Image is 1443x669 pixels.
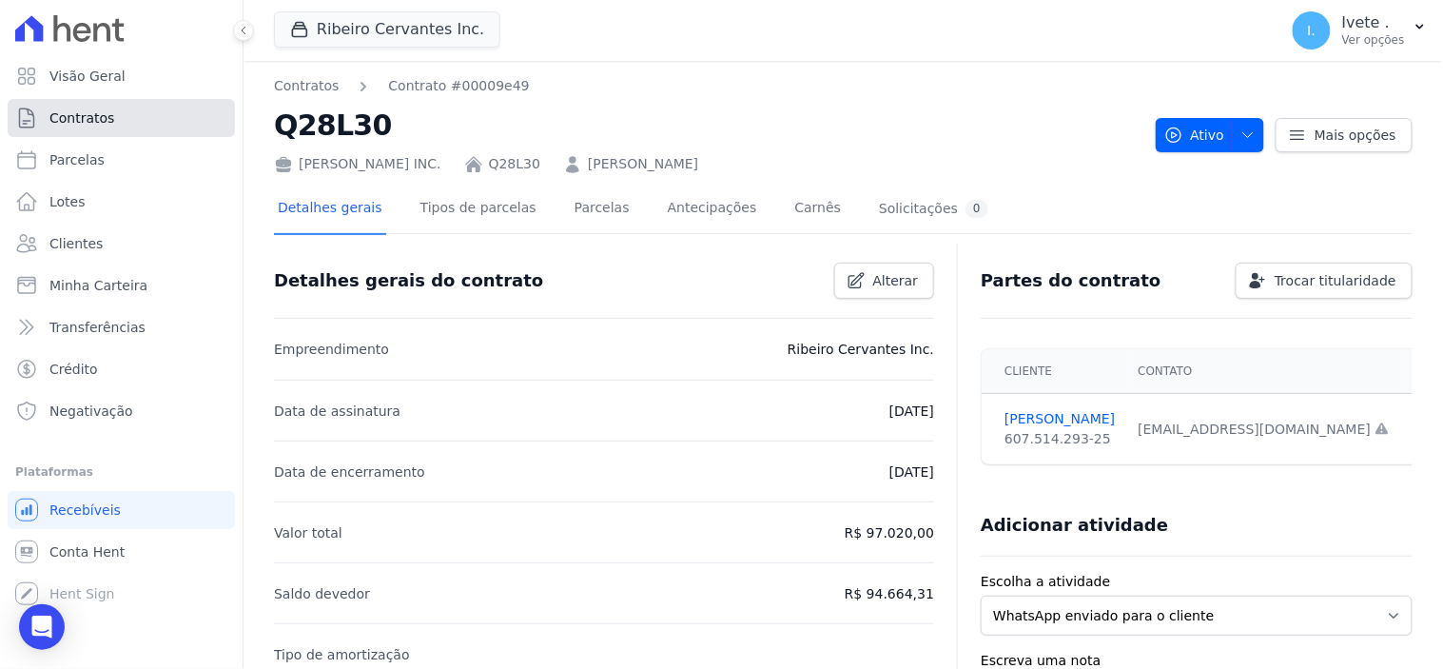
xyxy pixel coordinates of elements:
[1156,118,1265,152] button: Ativo
[49,234,103,253] span: Clientes
[834,263,935,299] a: Alterar
[8,533,235,571] a: Conta Hent
[981,269,1161,292] h3: Partes do contrato
[1164,118,1225,152] span: Ativo
[8,99,235,137] a: Contratos
[49,360,98,379] span: Crédito
[15,461,227,483] div: Plataformas
[274,582,370,605] p: Saldo devedor
[965,200,988,218] div: 0
[1236,263,1413,299] a: Trocar titularidade
[845,582,934,605] p: R$ 94.664,31
[8,491,235,529] a: Recebíveis
[8,57,235,95] a: Visão Geral
[49,318,146,337] span: Transferências
[19,604,65,650] div: Open Intercom Messenger
[981,514,1168,537] h3: Adicionar atividade
[8,141,235,179] a: Parcelas
[875,185,992,235] a: Solicitações0
[8,266,235,305] a: Minha Carteira
[8,308,235,346] a: Transferências
[879,200,988,218] div: Solicitações
[274,643,410,666] p: Tipo de amortização
[274,154,441,174] div: [PERSON_NAME] INC.
[8,183,235,221] a: Lotes
[1342,32,1405,48] p: Ver opções
[274,338,389,361] p: Empreendimento
[8,225,235,263] a: Clientes
[889,461,934,483] p: [DATE]
[274,104,1141,147] h2: Q28L30
[49,542,125,561] span: Conta Hent
[274,76,1141,96] nav: Breadcrumb
[274,76,530,96] nav: Breadcrumb
[981,572,1413,592] label: Escolha a atividade
[1004,409,1115,429] a: [PERSON_NAME]
[49,402,133,421] span: Negativação
[1275,271,1396,290] span: Trocar titularidade
[274,185,386,235] a: Detalhes gerais
[49,150,105,169] span: Parcelas
[8,392,235,430] a: Negativação
[1276,118,1413,152] a: Mais opções
[8,350,235,388] a: Crédito
[788,338,934,361] p: Ribeiro Cervantes Inc.
[49,192,86,211] span: Lotes
[489,154,540,174] a: Q28L30
[49,501,121,520] span: Recebíveis
[1004,429,1115,449] div: 607.514.293-25
[388,76,529,96] a: Contrato #00009e49
[889,400,934,423] p: [DATE]
[49,67,126,86] span: Visão Geral
[571,185,634,235] a: Parcelas
[274,76,339,96] a: Contratos
[1277,4,1443,57] button: I. Ivete . Ver opções
[845,521,934,544] p: R$ 97.020,00
[274,269,543,292] h3: Detalhes gerais do contrato
[49,276,147,295] span: Minha Carteira
[417,185,540,235] a: Tipos de parcelas
[1315,126,1396,145] span: Mais opções
[790,185,845,235] a: Carnês
[274,400,400,423] p: Data de assinatura
[274,461,425,483] p: Data de encerramento
[982,349,1126,394] th: Cliente
[274,11,500,48] button: Ribeiro Cervantes Inc.
[664,185,761,235] a: Antecipações
[274,521,342,544] p: Valor total
[588,154,698,174] a: [PERSON_NAME]
[49,108,114,128] span: Contratos
[1127,349,1402,394] th: Contato
[1342,13,1405,32] p: Ivete .
[873,271,919,290] span: Alterar
[1139,420,1391,440] div: [EMAIL_ADDRESS][DOMAIN_NAME]
[1308,24,1316,37] span: I.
